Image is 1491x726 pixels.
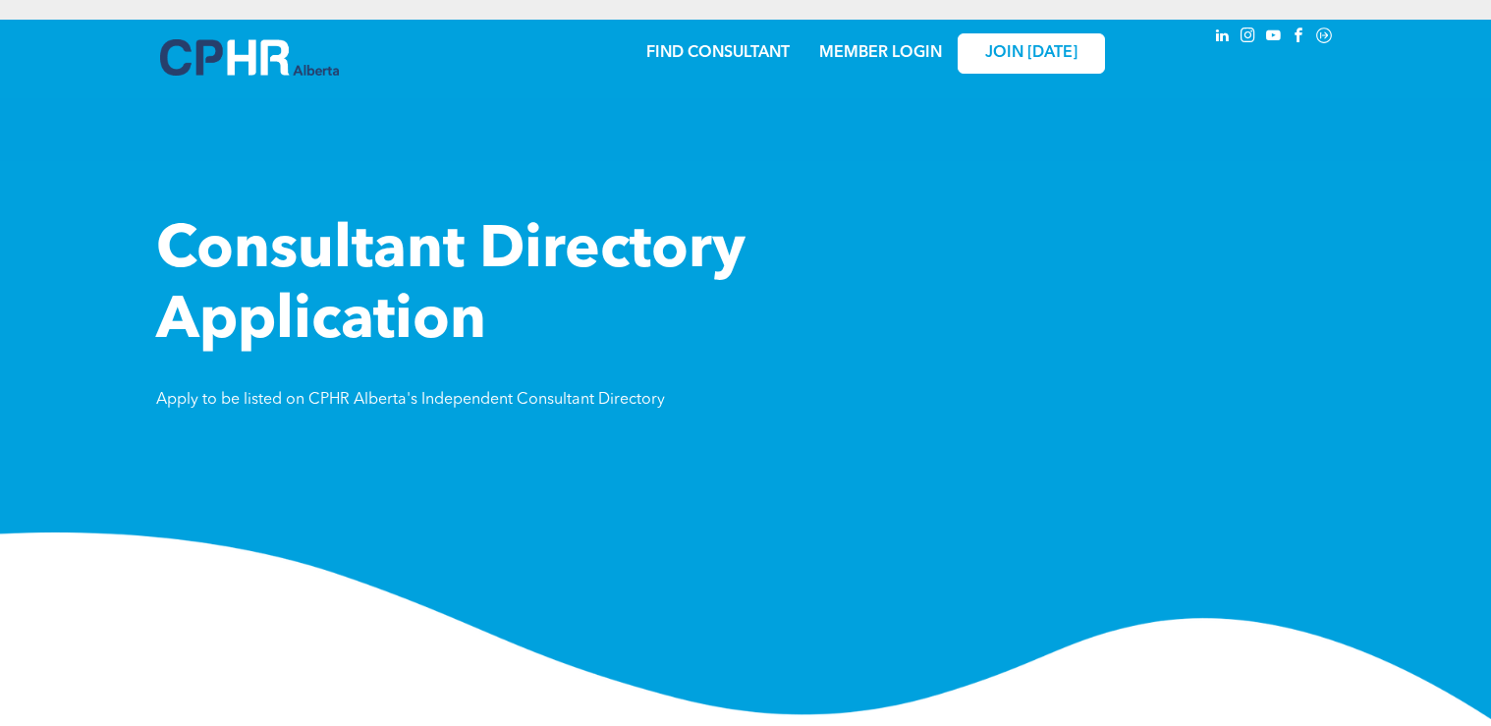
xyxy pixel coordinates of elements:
span: JOIN [DATE] [985,44,1077,63]
a: JOIN [DATE] [958,33,1105,74]
a: Social network [1313,25,1335,51]
span: Apply to be listed on CPHR Alberta's Independent Consultant Directory [156,392,665,408]
a: youtube [1262,25,1284,51]
a: facebook [1288,25,1309,51]
a: instagram [1237,25,1258,51]
a: linkedin [1211,25,1233,51]
a: FIND CONSULTANT [646,45,790,61]
a: MEMBER LOGIN [819,45,942,61]
span: Consultant Directory Application [156,222,745,352]
img: A blue and white logo for cp alberta [160,39,339,76]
